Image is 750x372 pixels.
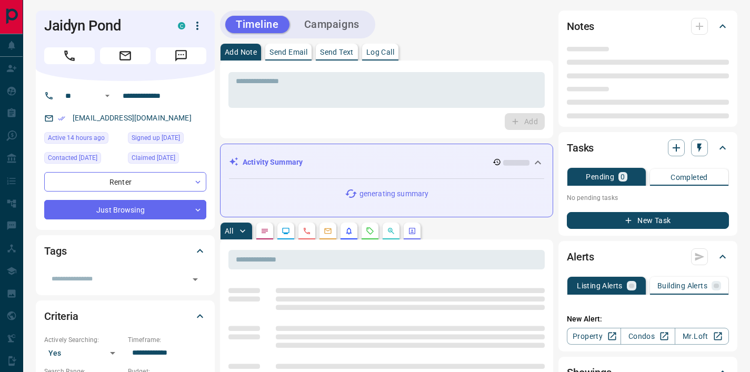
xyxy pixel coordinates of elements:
svg: Emails [324,227,332,235]
svg: Opportunities [387,227,395,235]
h1: Jaidyn Pond [44,17,162,34]
div: Just Browsing [44,200,206,219]
span: Email [100,47,151,64]
svg: Listing Alerts [345,227,353,235]
svg: Requests [366,227,374,235]
p: Send Text [320,48,354,56]
span: Signed up [DATE] [132,133,180,143]
h2: Tasks [567,139,594,156]
div: Wed May 14 2025 [128,152,206,167]
p: Timeframe: [128,335,206,345]
p: New Alert: [567,314,729,325]
a: Property [567,328,621,345]
div: Alerts [567,244,729,269]
a: Condos [621,328,675,345]
span: Claimed [DATE] [132,153,175,163]
button: Open [101,89,114,102]
a: [EMAIL_ADDRESS][DOMAIN_NAME] [73,114,192,122]
p: No pending tasks [567,190,729,206]
svg: Notes [261,227,269,235]
p: Send Email [269,48,307,56]
div: Criteria [44,304,206,329]
button: Timeline [225,16,289,33]
p: Activity Summary [243,157,303,168]
div: Renter [44,172,206,192]
svg: Email Verified [58,115,65,122]
p: 0 [621,173,625,180]
p: Actively Searching: [44,335,123,345]
h2: Notes [567,18,594,35]
div: Notes [567,14,729,39]
p: Add Note [225,48,257,56]
p: generating summary [359,188,428,199]
p: All [225,227,233,235]
div: condos.ca [178,22,185,29]
span: Message [156,47,206,64]
span: Active 14 hours ago [48,133,105,143]
button: Open [188,272,203,287]
div: Yes [44,345,123,361]
span: Contacted [DATE] [48,153,97,163]
h2: Criteria [44,308,78,325]
div: Mon Sep 15 2025 [44,132,123,147]
div: Tags [44,238,206,264]
svg: Lead Browsing Activity [282,227,290,235]
div: Activity Summary [229,153,544,172]
p: Log Call [366,48,394,56]
span: Call [44,47,95,64]
button: Campaigns [294,16,370,33]
p: Pending [586,173,614,180]
p: Listing Alerts [577,282,623,289]
button: New Task [567,212,729,229]
a: Mr.Loft [675,328,729,345]
div: Tasks [567,135,729,160]
h2: Alerts [567,248,594,265]
p: Building Alerts [657,282,707,289]
div: Wed May 14 2025 [128,132,206,147]
p: Completed [671,174,708,181]
h2: Tags [44,243,66,259]
svg: Calls [303,227,311,235]
div: Wed May 14 2025 [44,152,123,167]
svg: Agent Actions [408,227,416,235]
